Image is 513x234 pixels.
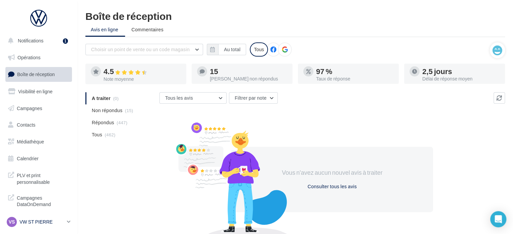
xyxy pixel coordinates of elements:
[117,120,127,125] span: (447)
[104,68,181,75] div: 4.5
[9,219,15,225] span: VS
[422,76,500,81] div: Délai de réponse moyen
[17,139,44,144] span: Médiathèque
[17,122,35,128] span: Contacts
[92,107,122,114] span: Non répondus
[17,171,69,185] span: PLV et print personnalisable
[159,92,227,104] button: Tous les avis
[17,193,69,208] span: Campagnes DataOnDemand
[92,131,102,138] span: Tous
[4,191,73,210] a: Campagnes DataOnDemand
[490,211,506,227] div: Open Intercom Messenger
[131,27,163,32] span: Commentaires
[105,132,115,137] span: (462)
[85,11,505,21] div: Boîte de réception
[104,77,181,81] div: Note moyenne
[207,44,246,55] button: Au total
[18,38,43,43] span: Notifications
[17,156,39,161] span: Calendrier
[210,68,287,75] div: 15
[5,215,72,228] a: VS VW ST PIERRE
[165,95,193,101] span: Tous les avis
[85,44,203,55] button: Choisir un point de vente ou un code magasin
[305,182,359,191] button: Consulter tous les avis
[18,89,52,94] span: Visibilité en ligne
[17,55,40,60] span: Opérations
[218,44,246,55] button: Au total
[422,68,500,75] div: 2,5 jours
[4,101,73,115] a: Campagnes
[4,135,73,149] a: Médiathèque
[4,118,73,132] a: Contacts
[19,219,64,225] p: VW ST PIERRE
[125,108,133,113] span: (15)
[316,76,393,81] div: Taux de réponse
[4,85,73,99] a: Visibilité en ligne
[17,71,55,77] span: Boîte de réception
[4,34,71,48] button: Notifications 1
[229,92,278,104] button: Filtrer par note
[316,68,393,75] div: 97 %
[63,38,68,44] div: 1
[274,168,390,177] div: Vous n'avez aucun nouvel avis à traiter
[91,46,190,52] span: Choisir un point de vente ou un code magasin
[210,76,287,81] div: [PERSON_NAME] non répondus
[4,168,73,188] a: PLV et print personnalisable
[17,105,42,111] span: Campagnes
[4,67,73,81] a: Boîte de réception
[4,152,73,166] a: Calendrier
[250,42,268,57] div: Tous
[92,119,114,126] span: Répondus
[4,51,73,65] a: Opérations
